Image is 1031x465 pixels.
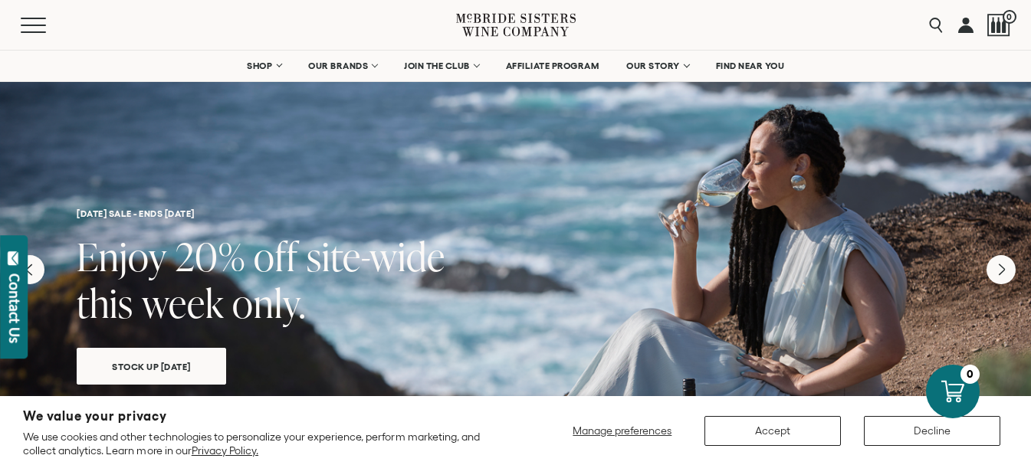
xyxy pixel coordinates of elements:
[77,230,167,283] span: Enjoy
[192,444,258,457] a: Privacy Policy.
[704,416,841,446] button: Accept
[496,51,609,81] a: AFFILIATE PROGRAM
[237,51,291,81] a: SHOP
[7,273,22,343] div: Contact Us
[21,18,76,33] button: Mobile Menu Trigger
[1003,10,1016,24] span: 0
[298,51,386,81] a: OUR BRANDS
[142,277,224,329] span: week
[176,230,245,283] span: 20%
[626,61,680,71] span: OUR STORY
[307,230,445,283] span: site-wide
[77,208,954,218] h6: [DATE] SALE - ENDS [DATE]
[15,255,44,284] button: Previous
[85,358,218,375] span: Stock Up [DATE]
[77,277,133,329] span: this
[308,61,368,71] span: OUR BRANDS
[23,410,514,423] h2: We value your privacy
[254,230,298,283] span: off
[247,61,273,71] span: SHOP
[864,416,1000,446] button: Decline
[573,424,671,437] span: Manage preferences
[77,348,226,385] a: Stock Up [DATE]
[23,430,514,457] p: We use cookies and other technologies to personalize your experience, perform marketing, and coll...
[616,51,698,81] a: OUR STORY
[987,255,1016,284] button: Next
[706,51,795,81] a: FIND NEAR YOU
[404,61,470,71] span: JOIN THE CLUB
[394,51,488,81] a: JOIN THE CLUB
[716,61,785,71] span: FIND NEAR YOU
[232,277,306,329] span: only.
[960,365,980,384] div: 0
[563,416,681,446] button: Manage preferences
[506,61,599,71] span: AFFILIATE PROGRAM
